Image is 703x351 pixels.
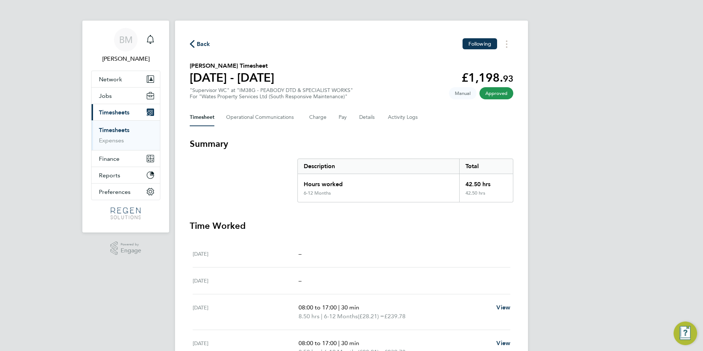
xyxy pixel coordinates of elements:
[304,190,331,196] div: 6-12 Months
[461,71,513,85] app-decimal: £1,198.
[297,159,513,202] div: Summary
[91,54,160,63] span: Billy Mcnamara
[339,109,347,126] button: Pay
[298,159,459,174] div: Description
[99,188,131,195] span: Preferences
[358,313,384,320] span: (£28.21) =
[99,155,119,162] span: Finance
[463,38,497,49] button: Following
[110,241,142,255] a: Powered byEngage
[193,303,299,321] div: [DATE]
[359,109,376,126] button: Details
[321,313,322,320] span: |
[190,93,353,100] div: For "Wates Property Services Ltd (South Responsive Maintenance)"
[496,339,510,348] a: View
[496,303,510,312] a: View
[190,220,513,232] h3: Time Worked
[190,39,210,49] button: Back
[479,87,513,99] span: This timesheet has been approved.
[459,190,513,202] div: 42.50 hrs
[92,88,160,104] button: Jobs
[121,248,141,254] span: Engage
[338,340,340,347] span: |
[459,174,513,190] div: 42.50 hrs
[92,150,160,167] button: Finance
[459,159,513,174] div: Total
[99,76,122,83] span: Network
[190,70,274,85] h1: [DATE] - [DATE]
[92,184,160,200] button: Preferences
[99,127,129,134] a: Timesheets
[92,71,160,87] button: Network
[190,109,214,126] button: Timesheet
[496,340,510,347] span: View
[468,40,491,47] span: Following
[384,313,406,320] span: £239.78
[299,277,301,284] span: –
[299,250,301,257] span: –
[324,312,358,321] span: 6-12 Months
[341,304,359,311] span: 30 min
[193,276,299,285] div: [DATE]
[449,87,477,99] span: This timesheet was manually created.
[299,304,337,311] span: 08:00 to 17:00
[299,340,337,347] span: 08:00 to 17:00
[99,92,112,99] span: Jobs
[99,172,120,179] span: Reports
[99,137,124,144] a: Expenses
[674,322,697,345] button: Engage Resource Center
[111,208,140,219] img: regensolutions-logo-retina.png
[226,109,297,126] button: Operational Communications
[190,61,274,70] h2: [PERSON_NAME] Timesheet
[496,304,510,311] span: View
[500,38,513,50] button: Timesheets Menu
[197,40,210,49] span: Back
[119,35,133,45] span: BM
[99,109,129,116] span: Timesheets
[82,21,169,233] nav: Main navigation
[190,87,353,100] div: "Supervisor WC" at "IM38G - PEABODY DTD & SPECIALIST WORKS"
[309,109,327,126] button: Charge
[92,104,160,120] button: Timesheets
[190,138,513,150] h3: Summary
[91,208,160,219] a: Go to home page
[121,241,141,248] span: Powered by
[91,28,160,63] a: BM[PERSON_NAME]
[338,304,340,311] span: |
[193,249,299,258] div: [DATE]
[298,174,459,190] div: Hours worked
[503,73,513,84] span: 93
[388,109,419,126] button: Activity Logs
[341,340,359,347] span: 30 min
[92,167,160,183] button: Reports
[299,313,320,320] span: 8.50 hrs
[92,120,160,150] div: Timesheets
